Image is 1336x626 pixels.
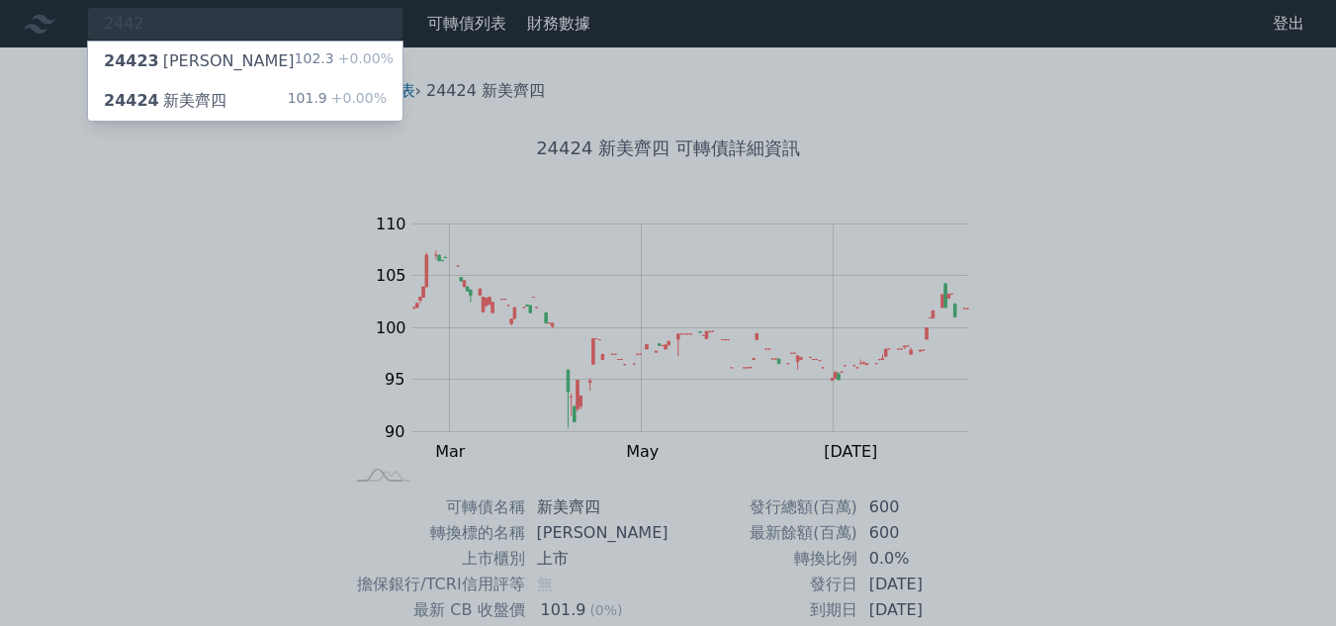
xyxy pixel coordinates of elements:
[88,81,402,121] a: 24424新美齊四 101.9+0.00%
[104,49,295,73] div: [PERSON_NAME]
[104,51,159,70] span: 24423
[327,90,387,106] span: +0.00%
[288,89,387,113] div: 101.9
[104,91,159,110] span: 24424
[334,50,394,66] span: +0.00%
[295,49,394,73] div: 102.3
[88,42,402,81] a: 24423[PERSON_NAME] 102.3+0.00%
[104,89,226,113] div: 新美齊四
